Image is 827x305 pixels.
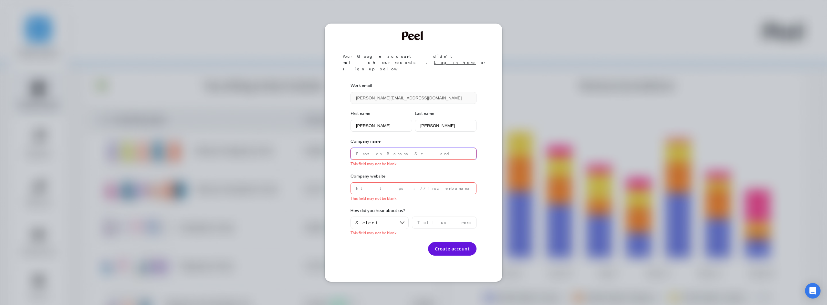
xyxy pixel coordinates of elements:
input: Tell us more [412,217,476,229]
input: https://frozenbananastand.com [351,182,476,194]
label: How did you hear about us? [351,208,405,214]
input: Michael [351,120,412,132]
span: Select an option [355,220,395,226]
a: Log in here [434,60,476,65]
img: Welcome to Peel [402,31,425,40]
p: This field may not be blank. [351,161,476,167]
label: Company website [351,173,476,179]
button: Create account [428,242,476,256]
p: This field may not be blank. [351,230,409,236]
div: Open Intercom Messenger [805,283,821,299]
label: Last name [415,110,476,117]
input: Frozen Banana Stand [351,148,476,160]
p: This field may not be blank. [351,196,476,201]
input: Bluth [415,120,476,132]
label: Company name [351,138,476,145]
p: Your Google account didn’t match our records. or sign up below [342,53,494,72]
label: Work email [351,82,476,89]
input: Enter your email address [351,92,476,104]
label: First name [351,110,412,117]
